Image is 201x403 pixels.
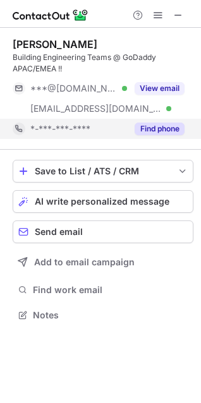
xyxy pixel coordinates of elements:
[13,38,97,51] div: [PERSON_NAME]
[35,196,169,207] span: AI write personalized message
[13,160,193,183] button: save-profile-one-click
[13,190,193,213] button: AI write personalized message
[34,257,135,267] span: Add to email campaign
[13,220,193,243] button: Send email
[13,52,193,75] div: Building Engineering Teams @ GoDaddy APAC/EMEA !!
[30,83,118,94] span: ***@[DOMAIN_NAME]
[35,227,83,237] span: Send email
[13,251,193,274] button: Add to email campaign
[13,306,193,324] button: Notes
[35,166,171,176] div: Save to List / ATS / CRM
[135,123,185,135] button: Reveal Button
[13,281,193,299] button: Find work email
[135,82,185,95] button: Reveal Button
[33,310,188,321] span: Notes
[13,8,88,23] img: ContactOut v5.3.10
[33,284,188,296] span: Find work email
[30,103,162,114] span: [EMAIL_ADDRESS][DOMAIN_NAME]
